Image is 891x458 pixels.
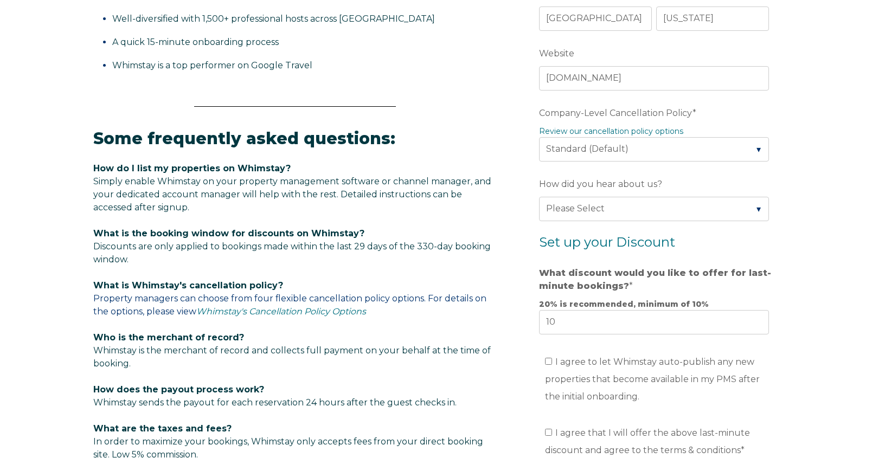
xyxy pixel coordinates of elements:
span: Whimstay sends the payout for each reservation 24 hours after the guest checks in. [93,397,457,408]
span: Website [539,45,574,62]
span: Discounts are only applied to bookings made within the last 29 days of the 330-day booking window. [93,241,491,265]
span: Who is the merchant of record? [93,332,244,343]
span: What is Whimstay's cancellation policy? [93,280,283,291]
span: Whimstay is a top performer on Google Travel [112,60,312,70]
strong: 20% is recommended, minimum of 10% [539,299,709,309]
a: Review our cancellation policy options [539,126,683,136]
span: Some frequently asked questions: [93,128,395,149]
span: I agree to let Whimstay auto-publish any new properties that become available in my PMS after the... [545,357,760,402]
span: Well-diversified with 1,500+ professional hosts across [GEOGRAPHIC_DATA] [112,14,435,24]
p: Property managers can choose from four flexible cancellation policy options. For details on the o... [93,279,497,318]
span: What are the taxes and fees? [93,423,232,434]
span: Whimstay is the merchant of record and collects full payment on your behalf at the time of booking. [93,345,491,369]
span: How do I list my properties on Whimstay? [93,163,291,173]
input: I agree that I will offer the above last-minute discount and agree to the terms & conditions* [545,429,552,436]
span: Company-Level Cancellation Policy [539,105,693,121]
span: I agree that I will offer the above last-minute discount and agree to the terms & conditions [545,428,750,455]
span: A quick 15-minute onboarding process [112,37,279,47]
input: I agree to let Whimstay auto-publish any new properties that become available in my PMS after the... [545,358,552,365]
span: How did you hear about us? [539,176,662,192]
span: How does the payout process work? [93,384,264,395]
span: Simply enable Whimstay on your property management software or channel manager, and your dedicate... [93,176,491,212]
strong: What discount would you like to offer for last-minute bookings? [539,268,771,291]
span: Set up your Discount [539,234,675,250]
span: What is the booking window for discounts on Whimstay? [93,228,364,238]
a: Whimstay's Cancellation Policy Options [196,306,366,317]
